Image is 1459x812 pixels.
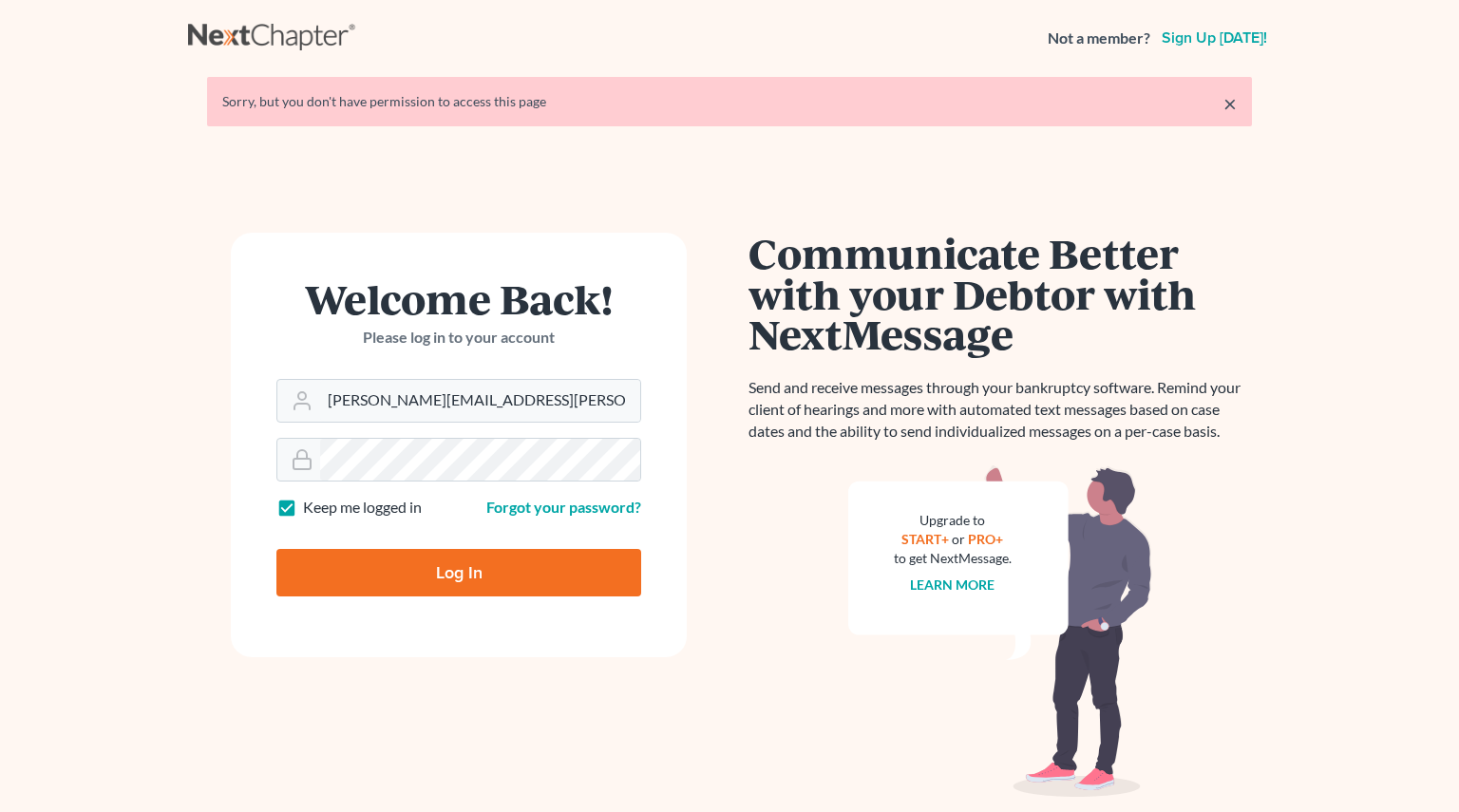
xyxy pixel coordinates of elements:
a: PRO+ [969,531,1004,547]
a: Learn more [911,576,995,593]
a: Sign up [DATE]! [1158,30,1271,46]
img: nextmessage_bg-59042aed3d76b12b5cd301f8e5b87938c9018125f34e5fa2b7a6b67550977c72.svg [848,465,1152,798]
label: Keep me logged in [303,497,422,519]
input: Log In [276,549,641,596]
a: × [1223,92,1237,115]
div: Sorry, but you don't have permission to access this page [222,92,1237,111]
span: or [953,531,966,547]
a: START+ [902,531,950,547]
p: Send and receive messages through your bankruptcy software. Remind your client of hearings and mo... [748,377,1252,443]
div: to get NextMessage. [894,549,1012,568]
div: Upgrade to [894,511,1012,530]
strong: Not a member? [1048,28,1150,49]
p: Please log in to your account [276,327,641,349]
h1: Communicate Better with your Debtor with NextMessage [748,233,1252,354]
a: Forgot your password? [486,498,641,516]
h1: Welcome Back! [276,278,641,319]
input: Email Address [320,380,640,422]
